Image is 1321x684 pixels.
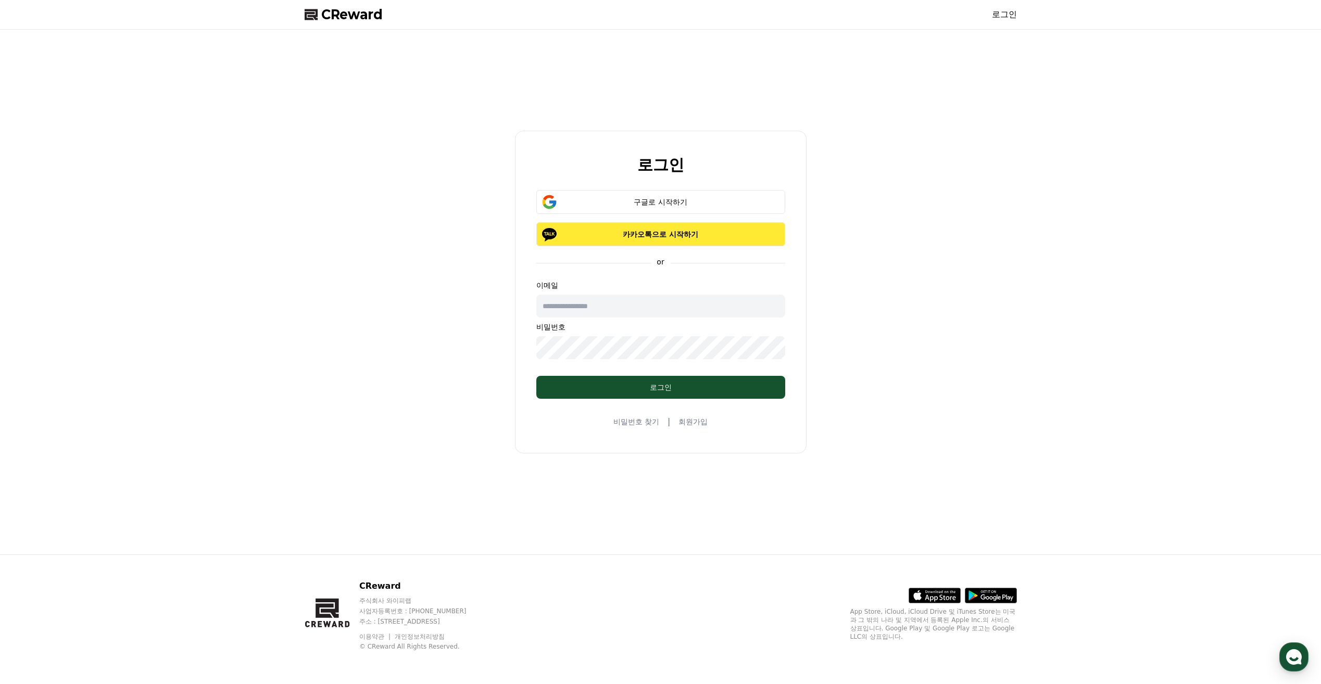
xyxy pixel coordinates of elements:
[668,415,670,428] span: |
[536,280,785,290] p: 이메일
[95,346,108,354] span: 대화
[359,633,392,640] a: 이용약관
[551,197,770,207] div: 구글로 시작하기
[395,633,445,640] a: 개인정보처리방침
[992,8,1017,21] a: 로그인
[69,330,134,356] a: 대화
[134,330,200,356] a: 설정
[850,607,1017,641] p: App Store, iCloud, iCloud Drive 및 iTunes Store는 미국과 그 밖의 나라 및 지역에서 등록된 Apple Inc.의 서비스 상표입니다. Goo...
[613,416,659,427] a: 비밀번호 찾기
[650,257,670,267] p: or
[557,382,764,392] div: 로그인
[3,330,69,356] a: 홈
[359,597,486,605] p: 주식회사 와이피랩
[637,156,684,173] h2: 로그인
[551,229,770,239] p: 카카오톡으로 시작하기
[359,642,486,651] p: © CReward All Rights Reserved.
[305,6,383,23] a: CReward
[33,346,39,354] span: 홈
[536,322,785,332] p: 비밀번호
[321,6,383,23] span: CReward
[678,416,708,427] a: 회원가입
[161,346,173,354] span: 설정
[536,222,785,246] button: 카카오톡으로 시작하기
[359,580,486,592] p: CReward
[536,190,785,214] button: 구글로 시작하기
[359,607,486,615] p: 사업자등록번호 : [PHONE_NUMBER]
[536,376,785,399] button: 로그인
[359,617,486,626] p: 주소 : [STREET_ADDRESS]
